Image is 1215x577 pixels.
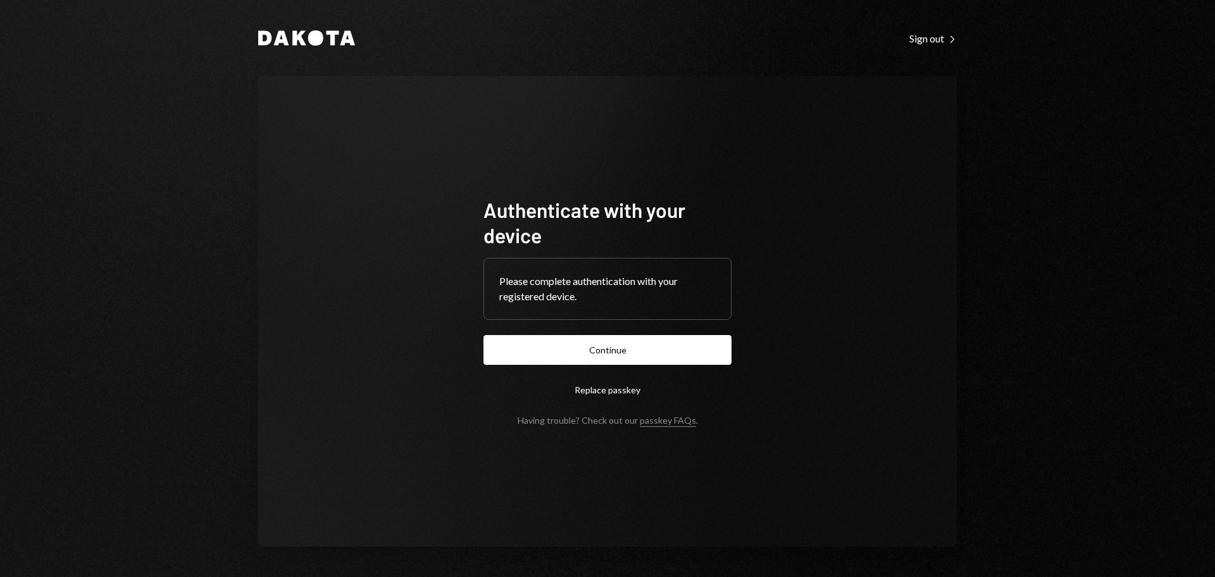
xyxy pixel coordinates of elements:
[640,415,696,427] a: passkey FAQs
[909,32,957,45] div: Sign out
[518,415,698,426] div: Having trouble? Check out our .
[483,197,732,248] h1: Authenticate with your device
[483,335,732,365] button: Continue
[483,375,732,405] button: Replace passkey
[909,31,957,45] a: Sign out
[499,274,716,304] div: Please complete authentication with your registered device.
